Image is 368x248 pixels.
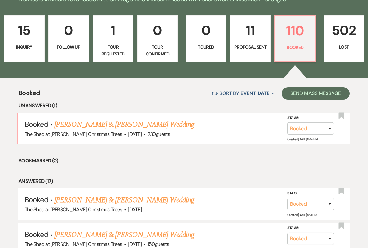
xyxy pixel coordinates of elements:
[25,241,122,247] span: The Shed at [PERSON_NAME] Christmas Trees
[25,206,122,213] span: The Shed at [PERSON_NAME] Christmas Trees
[54,229,194,241] a: [PERSON_NAME] & [PERSON_NAME] Wedding
[128,206,142,213] span: [DATE]
[234,20,267,41] p: 11
[328,44,361,50] p: Lost
[324,15,365,62] a: 502Lost
[25,195,48,204] span: Booked
[4,15,45,62] a: 15Inquiry
[128,131,142,137] span: [DATE]
[18,88,40,102] span: Booked
[97,20,129,41] p: 1
[190,44,222,50] p: Toured
[287,190,334,197] label: Stage:
[54,194,194,206] a: [PERSON_NAME] & [PERSON_NAME] Wedding
[148,241,169,247] span: 150 guests
[54,119,194,130] a: [PERSON_NAME] & [PERSON_NAME] Wedding
[48,15,89,62] a: 0Follow Up
[274,15,316,62] a: 110Booked
[18,177,350,185] li: Answered (17)
[52,44,85,50] p: Follow Up
[148,131,170,137] span: 230 guests
[137,15,178,62] a: 0Tour Confirmed
[230,15,271,62] a: 11Proposal Sent
[186,15,226,62] a: 0Toured
[25,230,48,239] span: Booked
[287,115,334,122] label: Stage:
[25,131,122,137] span: The Shed at [PERSON_NAME] Christmas Trees
[8,20,41,41] p: 15
[141,44,174,58] p: Tour Confirmed
[52,20,85,41] p: 0
[282,87,350,100] button: Send Mass Message
[240,90,269,97] span: Event Date
[287,225,334,231] label: Stage:
[279,44,312,51] p: Booked
[287,213,317,217] span: Created: [DATE] 5:13 PM
[190,20,222,41] p: 0
[287,137,317,141] span: Created: [DATE] 6:44 PM
[97,44,129,58] p: Tour Requested
[141,20,174,41] p: 0
[208,85,277,102] button: Sort By Event Date
[211,90,218,97] span: ↑↓
[279,20,312,41] p: 110
[8,44,41,50] p: Inquiry
[18,157,350,165] li: Bookmarked (0)
[93,15,133,62] a: 1Tour Requested
[234,44,267,50] p: Proposal Sent
[328,20,361,41] p: 502
[128,241,142,247] span: [DATE]
[25,119,48,129] span: Booked
[18,102,350,110] li: Unanswered (1)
